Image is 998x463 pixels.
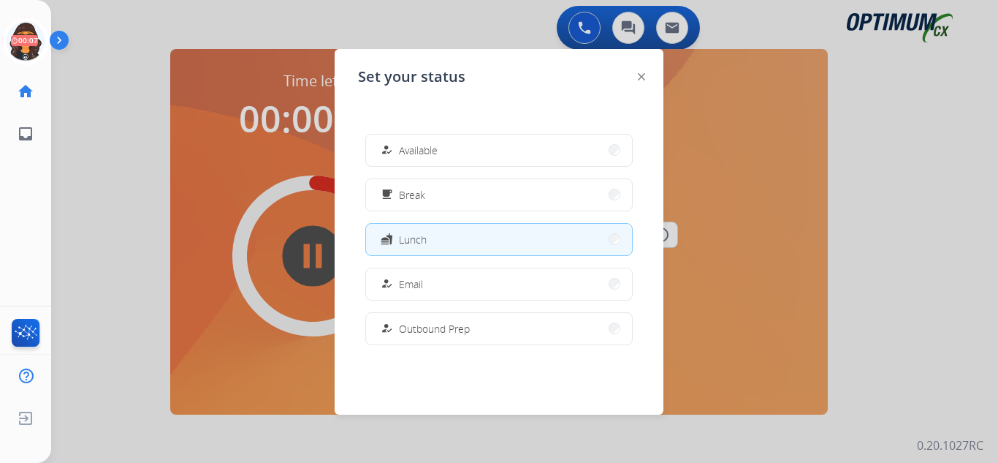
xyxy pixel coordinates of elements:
[366,268,632,300] button: Email
[358,67,465,87] span: Set your status
[17,125,34,143] mat-icon: inbox
[366,224,632,255] button: Lunch
[366,135,632,166] button: Available
[917,437,983,454] p: 0.20.1027RC
[381,144,393,157] mat-icon: how_to_reg
[381,323,393,335] mat-icon: how_to_reg
[399,143,438,158] span: Available
[366,179,632,211] button: Break
[399,276,423,292] span: Email
[638,73,645,80] img: close-button
[399,232,427,247] span: Lunch
[17,83,34,100] mat-icon: home
[366,313,632,345] button: Outbound Prep
[381,278,393,290] mat-icon: how_to_reg
[399,187,425,203] span: Break
[399,321,470,336] span: Outbound Prep
[381,233,393,246] mat-icon: fastfood
[381,189,393,201] mat-icon: free_breakfast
